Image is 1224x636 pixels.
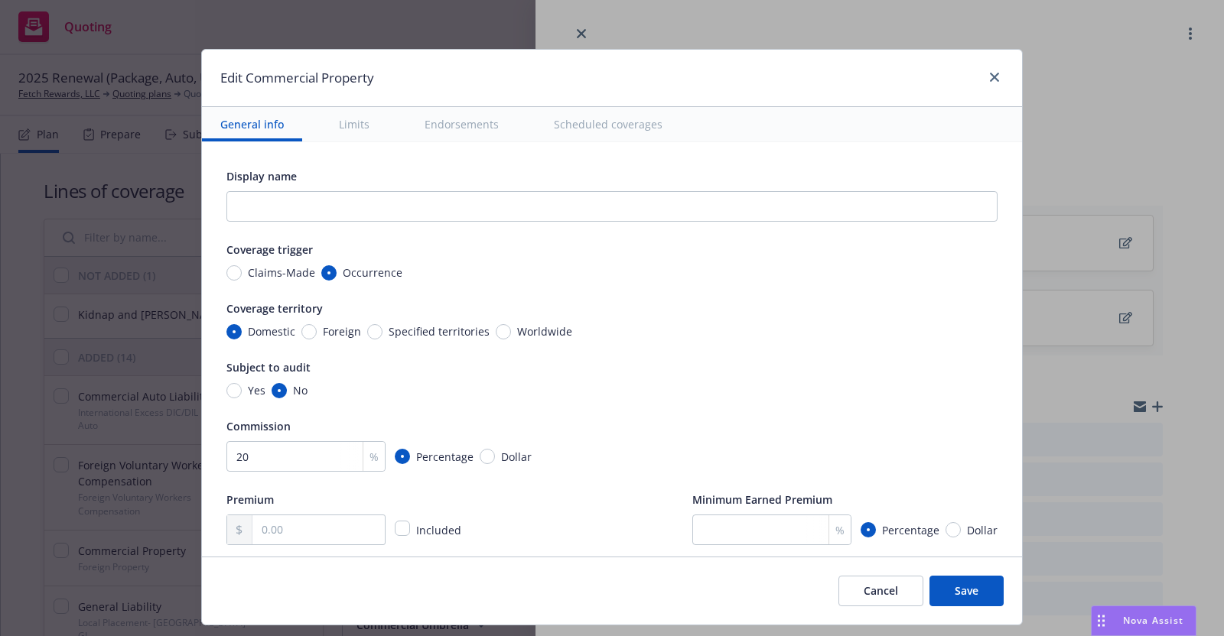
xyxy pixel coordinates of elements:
[248,382,265,398] span: Yes
[535,107,681,141] button: Scheduled coverages
[252,515,385,544] input: 0.00
[517,323,572,339] span: Worldwide
[226,492,274,507] span: Premium
[226,301,323,316] span: Coverage territory
[946,522,961,537] input: Dollar
[1092,606,1111,635] div: Drag to move
[1091,605,1196,636] button: Nova Assist
[301,324,317,339] input: Foreign
[226,383,242,398] input: Yes
[293,382,308,398] span: No
[272,383,287,398] input: No
[226,360,311,375] span: Subject to audit
[406,107,517,141] button: Endorsements
[343,264,402,281] span: Occurrence
[861,522,876,537] input: Percentage
[226,419,291,433] span: Commission
[416,523,461,537] span: Included
[202,107,302,141] button: General info
[226,265,242,281] input: Claims-Made
[692,492,832,507] span: Minimum Earned Premium
[480,449,495,464] input: Dollar
[321,265,337,281] input: Occurrence
[321,107,388,141] button: Limits
[882,522,939,538] span: Percentage
[1123,614,1183,627] span: Nova Assist
[501,449,532,465] span: Dollar
[395,449,410,464] input: Percentage
[226,324,242,339] input: Domestic
[985,68,1004,86] a: close
[369,449,379,465] span: %
[367,324,382,339] input: Specified territories
[226,169,297,183] span: Display name
[248,323,295,339] span: Domestic
[220,68,374,88] h1: Edit Commercial Property
[929,576,1004,606] button: Save
[496,324,511,339] input: Worldwide
[389,323,490,339] span: Specified territories
[967,522,998,538] span: Dollar
[835,522,845,538] span: %
[323,323,361,339] span: Foreign
[248,264,315,281] span: Claims-Made
[838,576,923,606] button: Cancel
[226,242,313,257] span: Coverage trigger
[416,449,474,465] span: Percentage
